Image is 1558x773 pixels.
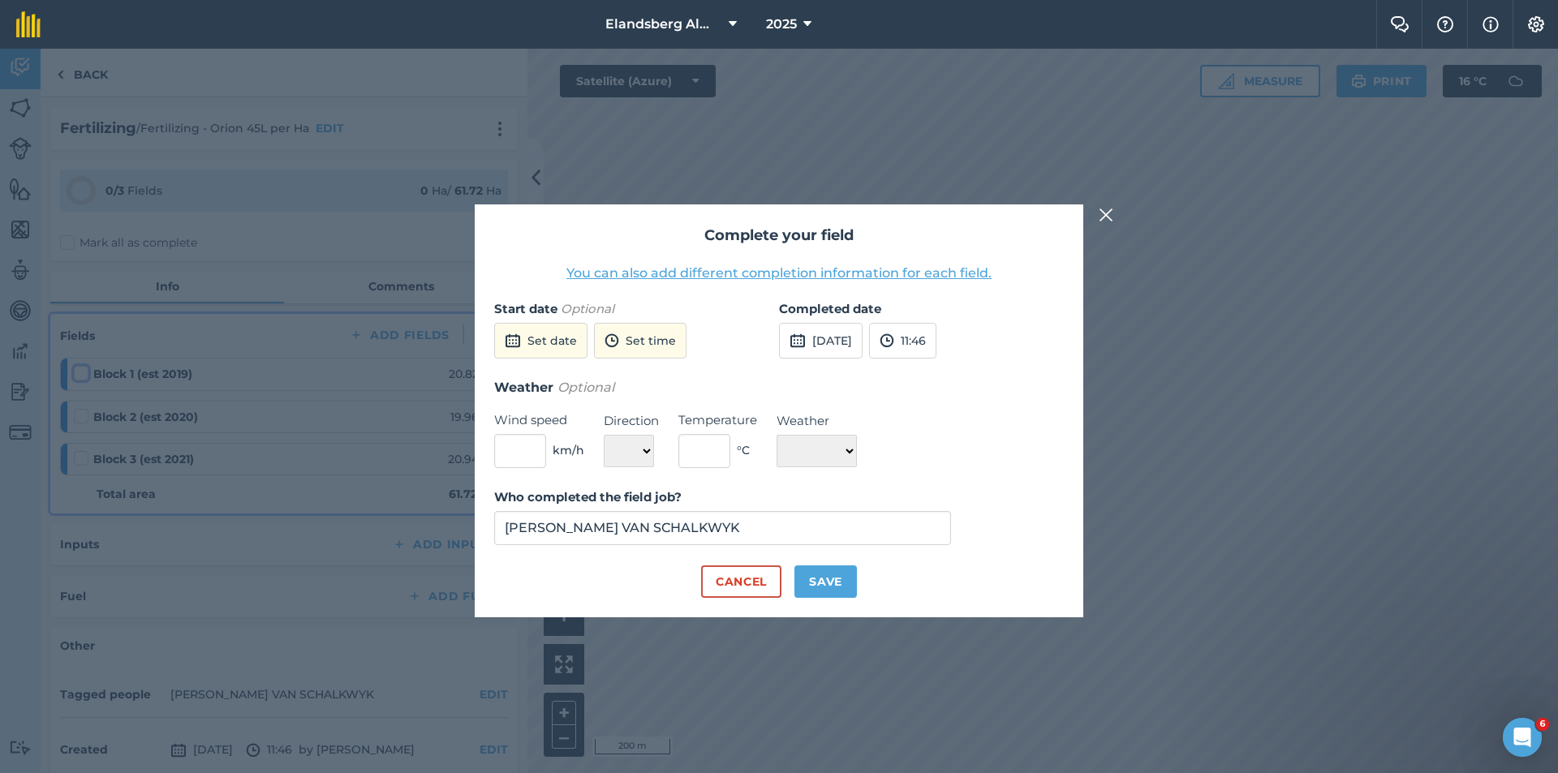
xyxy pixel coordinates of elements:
span: km/h [553,441,584,459]
span: 2025 [766,15,797,34]
strong: Start date [494,301,557,316]
img: A question mark icon [1435,16,1455,32]
iframe: Intercom live chat [1503,718,1542,757]
label: Wind speed [494,410,584,430]
img: Two speech bubbles overlapping with the left bubble in the forefront [1390,16,1410,32]
img: svg+xml;base64,PD94bWwgdmVyc2lvbj0iMS4wIiBlbmNvZGluZz0idXRmLTgiPz4KPCEtLSBHZW5lcmF0b3I6IEFkb2JlIE... [790,331,806,350]
img: svg+xml;base64,PHN2ZyB4bWxucz0iaHR0cDovL3d3dy53My5vcmcvMjAwMC9zdmciIHdpZHRoPSIyMiIgaGVpZ2h0PSIzMC... [1099,205,1113,225]
img: fieldmargin Logo [16,11,41,37]
strong: Who completed the field job? [494,489,682,505]
img: A cog icon [1526,16,1546,32]
img: svg+xml;base64,PD94bWwgdmVyc2lvbj0iMS4wIiBlbmNvZGluZz0idXRmLTgiPz4KPCEtLSBHZW5lcmF0b3I6IEFkb2JlIE... [605,331,619,350]
button: Set time [594,323,686,359]
em: Optional [557,380,614,395]
em: Optional [561,301,614,316]
h3: Weather [494,377,1064,398]
button: 11:46 [869,323,936,359]
img: svg+xml;base64,PD94bWwgdmVyc2lvbj0iMS4wIiBlbmNvZGluZz0idXRmLTgiPz4KPCEtLSBHZW5lcmF0b3I6IEFkb2JlIE... [505,331,521,350]
button: Save [794,565,857,598]
label: Direction [604,411,659,431]
h2: Complete your field [494,224,1064,247]
span: ° C [737,441,750,459]
img: svg+xml;base64,PD94bWwgdmVyc2lvbj0iMS4wIiBlbmNvZGluZz0idXRmLTgiPz4KPCEtLSBHZW5lcmF0b3I6IEFkb2JlIE... [880,331,894,350]
strong: Completed date [779,301,881,316]
label: Temperature [678,410,757,430]
button: Set date [494,323,587,359]
button: Cancel [701,565,781,598]
label: Weather [777,411,857,431]
span: 6 [1536,718,1549,731]
button: You can also add different completion information for each field. [566,264,992,283]
img: svg+xml;base64,PHN2ZyB4bWxucz0iaHR0cDovL3d3dy53My5vcmcvMjAwMC9zdmciIHdpZHRoPSIxNyIgaGVpZ2h0PSIxNy... [1483,15,1499,34]
span: Elandsberg Almonds [605,15,722,34]
button: [DATE] [779,323,863,359]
